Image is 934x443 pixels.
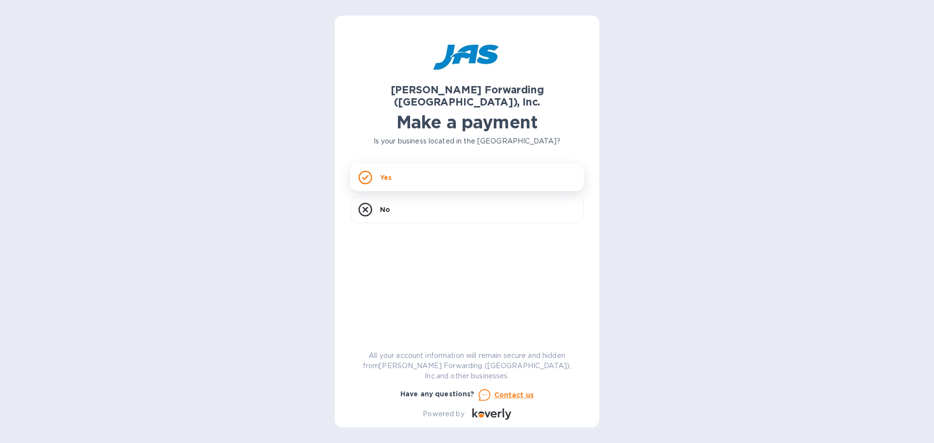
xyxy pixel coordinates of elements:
[400,390,475,398] b: Have any questions?
[350,112,584,132] h1: Make a payment
[350,351,584,381] p: All your account information will remain secure and hidden from [PERSON_NAME] Forwarding ([GEOGRA...
[494,391,534,399] u: Contact us
[423,409,464,419] p: Powered by
[380,205,390,214] p: No
[350,136,584,146] p: Is your business located in the [GEOGRAPHIC_DATA]?
[391,84,544,108] b: [PERSON_NAME] Forwarding ([GEOGRAPHIC_DATA]), Inc.
[380,173,392,182] p: Yes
